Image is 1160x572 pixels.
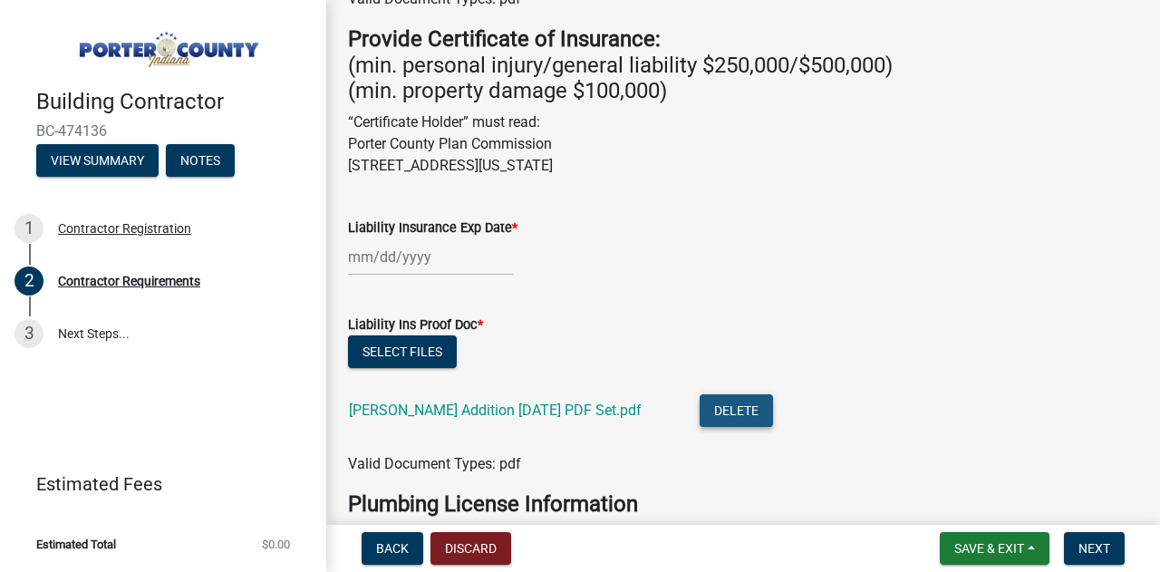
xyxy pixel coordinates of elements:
div: 1 [14,214,43,243]
button: Back [362,532,423,565]
input: mm/dd/yyyy [348,238,514,276]
button: Notes [166,144,235,177]
div: 2 [14,267,43,296]
button: View Summary [36,144,159,177]
strong: Provide Certificate of Insurance: [348,26,661,52]
button: Save & Exit [940,532,1049,565]
wm-modal-confirm: Notes [166,154,235,169]
a: Estimated Fees [14,466,297,502]
span: Next [1078,541,1110,556]
span: Back [376,541,409,556]
wm-modal-confirm: Delete Document [700,403,773,421]
label: Liability Insurance Exp Date [348,222,517,235]
button: Discard [430,532,511,565]
strong: Plumbing License Information [348,491,638,517]
img: Porter County, Indiana [36,19,297,70]
div: Contractor Requirements [58,275,200,287]
button: Next [1064,532,1125,565]
span: Save & Exit [954,541,1024,556]
label: Liability Ins Proof Doc [348,319,483,332]
span: Estimated Total [36,538,116,550]
span: $0.00 [262,538,290,550]
p: “Certificate Holder” must read: Porter County Plan Commission [STREET_ADDRESS][US_STATE] [348,111,1138,177]
span: BC-474136 [36,122,290,140]
div: Contractor Registration [58,222,191,235]
span: Valid Document Types: pdf [348,455,521,472]
a: [PERSON_NAME] Addition [DATE] PDF Set.pdf [349,402,642,419]
h4: Building Contractor [36,89,312,115]
button: Select files [348,335,457,368]
wm-modal-confirm: Summary [36,154,159,169]
div: 3 [14,319,43,348]
h4: (min. personal injury/general liability $250,000/$500,000) (min. property damage $100,000) [348,26,1138,104]
button: Delete [700,394,773,427]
